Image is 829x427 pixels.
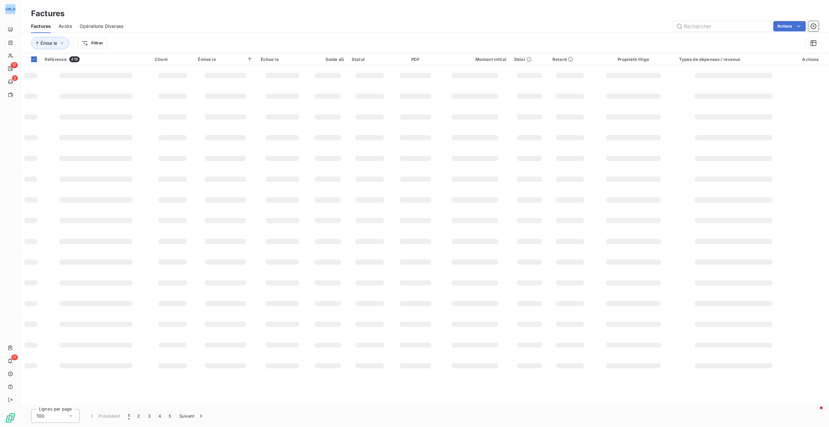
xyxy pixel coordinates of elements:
[154,409,165,423] button: 4
[133,409,144,423] button: 2
[80,23,123,29] span: Opérations Diverses
[5,413,16,423] img: Logo LeanPay
[596,57,671,62] div: Propriété litige
[144,409,154,423] button: 3
[37,413,44,419] span: 100
[552,57,588,62] div: Retard
[352,57,388,62] div: Statut
[773,21,806,31] button: Actions
[198,57,253,62] div: Émise le
[796,57,825,62] div: Actions
[11,62,18,68] span: 17
[395,57,436,62] div: PDF
[807,405,823,421] iframe: Intercom live chat
[85,409,124,423] button: Précédent
[5,4,16,14] div: [PERSON_NAME]
[261,57,304,62] div: Échue le
[59,23,72,29] span: Avoirs
[31,37,69,49] button: Émise le
[674,21,771,31] input: Rechercher
[124,409,133,423] button: 1
[45,57,67,62] span: Référence
[176,409,208,423] button: Suivant
[31,23,51,29] span: Factures
[77,38,107,48] button: Filtrer
[69,56,79,62] span: 419
[679,57,788,62] div: Types de dépenses / revenus
[128,413,130,419] span: 1
[12,75,18,81] span: 2
[312,57,344,62] div: Solde dû
[514,57,545,62] div: Délai
[155,57,190,62] div: Client
[31,8,64,19] h3: Factures
[443,57,506,62] div: Montant initial
[11,354,18,360] span: 11
[165,409,175,423] button: 5
[40,40,57,46] span: Émise le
